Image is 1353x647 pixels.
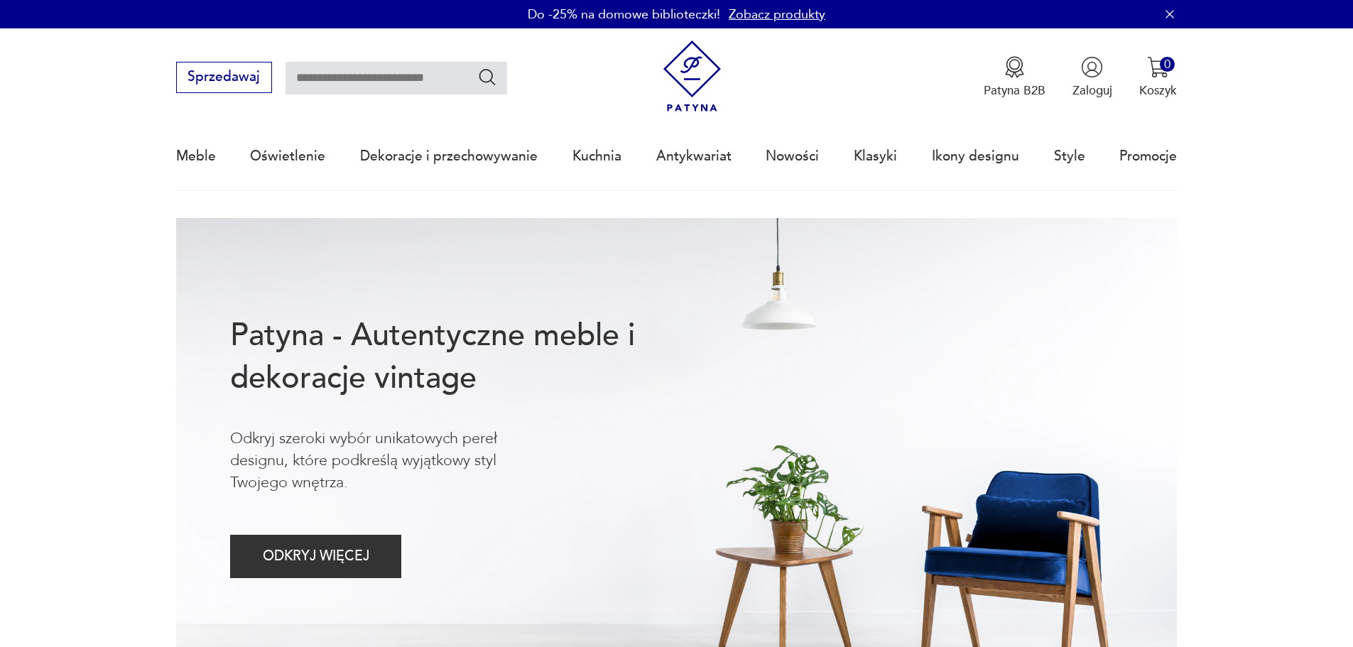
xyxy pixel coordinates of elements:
a: Style [1054,124,1085,189]
a: Ikony designu [932,124,1019,189]
a: Sprzedawaj [176,72,272,84]
a: Nowości [766,124,819,189]
a: Ikona medaluPatyna B2B [984,56,1045,99]
button: Sprzedawaj [176,62,272,93]
img: Patyna - sklep z meblami i dekoracjami vintage [656,40,728,112]
p: Zaloguj [1072,82,1112,99]
a: Zobacz produkty [729,6,825,23]
a: Dekoracje i przechowywanie [360,124,538,189]
a: ODKRYJ WIĘCEJ [230,552,401,563]
div: 0 [1160,57,1175,72]
a: Meble [176,124,216,189]
a: Kuchnia [572,124,621,189]
button: 0Koszyk [1139,56,1177,99]
a: Oświetlenie [250,124,325,189]
button: ODKRYJ WIĘCEJ [230,535,401,578]
h1: Patyna - Autentyczne meble i dekoracje vintage [230,315,690,400]
p: Do -25% na domowe biblioteczki! [528,6,720,23]
p: Koszyk [1139,82,1177,99]
img: Ikona koszyka [1147,56,1169,78]
button: Szukaj [477,67,498,87]
a: Promocje [1119,124,1177,189]
img: Ikona medalu [1004,56,1026,78]
button: Zaloguj [1072,56,1112,99]
button: Patyna B2B [984,56,1045,99]
a: Antykwariat [656,124,732,189]
a: Klasyki [854,124,897,189]
p: Patyna B2B [984,82,1045,99]
img: Ikonka użytkownika [1081,56,1103,78]
p: Odkryj szeroki wybór unikatowych pereł designu, które podkreślą wyjątkowy styl Twojego wnętrza. [230,428,554,494]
